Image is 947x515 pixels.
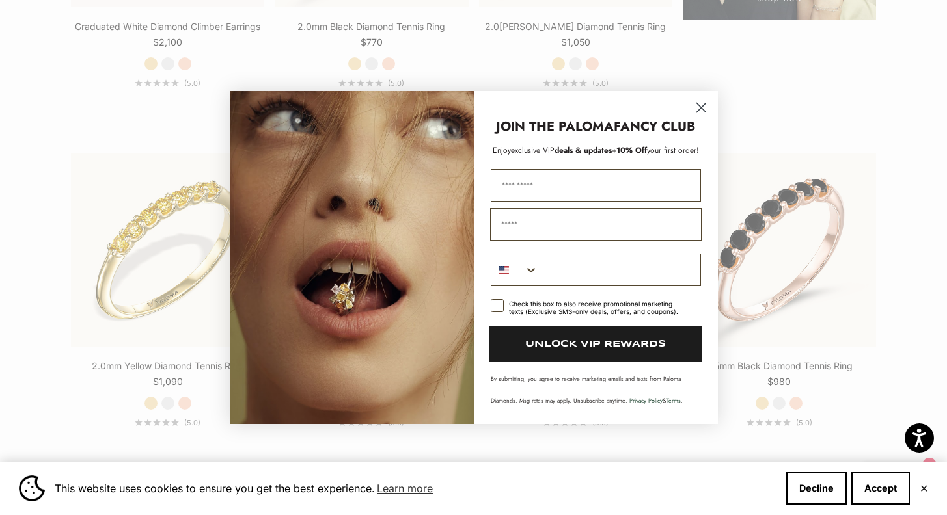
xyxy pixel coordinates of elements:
span: Enjoy [493,144,511,156]
span: exclusive VIP [511,144,555,156]
button: Close [920,484,928,492]
a: Privacy Policy [629,396,663,404]
input: Email [490,208,702,241]
img: Loading... [230,91,474,424]
p: By submitting, you agree to receive marketing emails and texts from Paloma Diamonds. Msg rates ma... [491,375,701,404]
strong: FANCY CLUB [614,117,695,136]
span: deals & updates [511,144,612,156]
button: Accept [851,472,910,505]
img: Cookie banner [19,475,45,501]
a: Terms [666,396,681,404]
span: 10% Off [616,144,647,156]
a: Learn more [375,479,435,498]
div: Check this box to also receive promotional marketing texts (Exclusive SMS-only deals, offers, and... [509,300,685,315]
span: & . [629,396,683,404]
button: Close dialog [690,96,713,119]
strong: JOIN THE PALOMA [496,117,614,136]
span: This website uses cookies to ensure you get the best experience. [55,479,776,498]
button: Decline [786,472,847,505]
img: United States [499,265,509,275]
button: UNLOCK VIP REWARDS [489,326,702,362]
span: + your first order! [612,144,699,156]
button: Search Countries [491,254,538,285]
input: First Name [491,169,701,202]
